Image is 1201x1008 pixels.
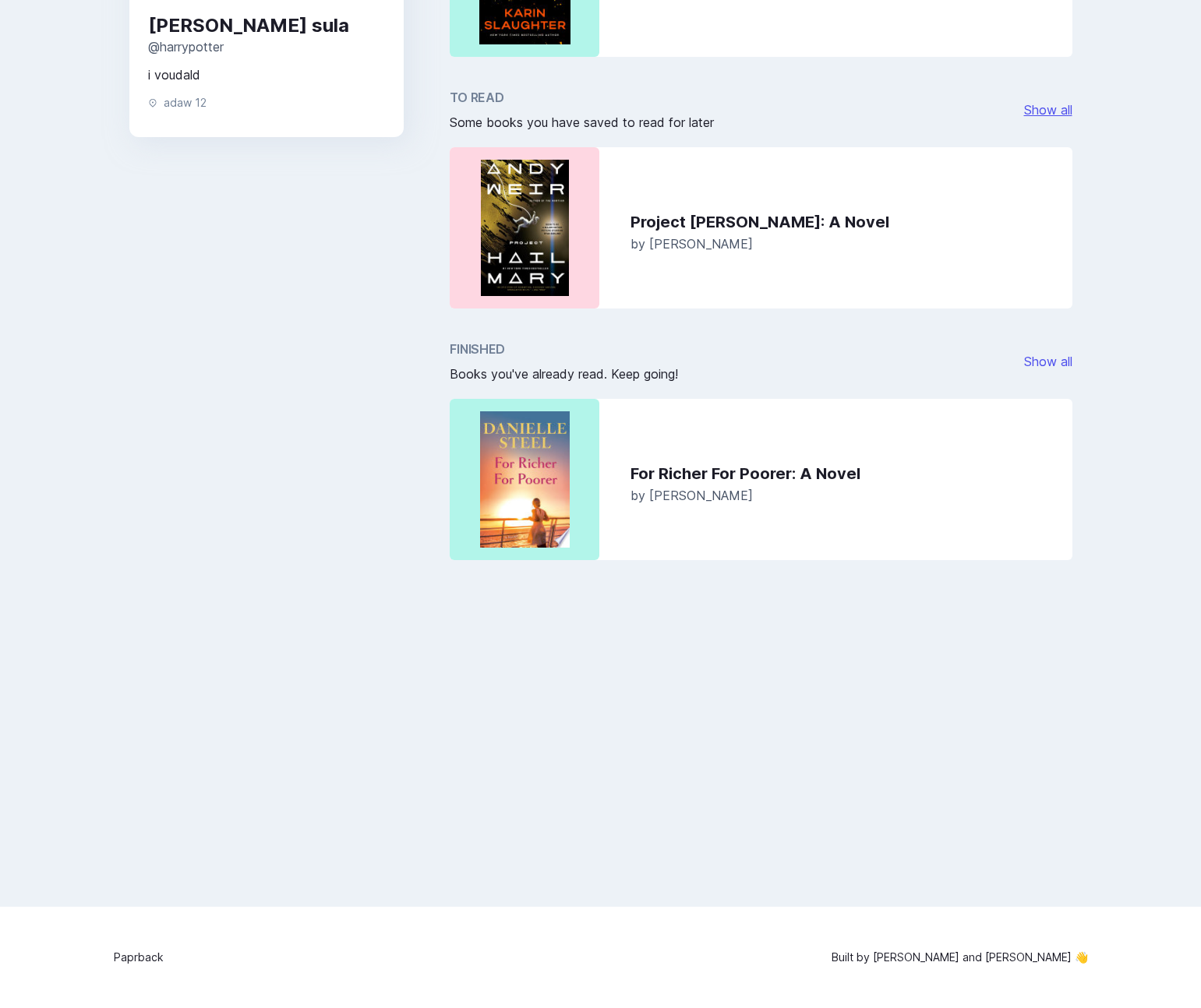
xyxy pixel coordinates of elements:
a: Show all [1024,102,1072,118]
p: Some books you have saved to read for later [450,113,714,132]
img: Woman paying for a purchase [462,411,587,548]
span: [PERSON_NAME] [649,236,753,252]
p: i voudald [148,65,386,84]
p: Paprback [114,949,164,965]
h2: Finished [450,340,678,358]
a: For Richer For Poorer: A Novel [631,464,1059,483]
p: by [631,234,1059,253]
a: [PERSON_NAME] [873,950,959,964]
img: Woman paying for a purchase [462,160,587,296]
p: @ harrypotter [148,37,386,56]
p: Books you've already read. Keep going! [450,365,678,383]
p: Built by and 👋 [832,949,1088,965]
span: adaw 12 [164,97,207,110]
p: by [631,486,1059,505]
h2: To Read [450,88,714,107]
a: [PERSON_NAME] [985,950,1072,964]
h3: [PERSON_NAME] sula [148,14,386,37]
a: Project [PERSON_NAME]: A Novel [631,213,1059,231]
span: [PERSON_NAME] [649,488,753,503]
a: Show all [1024,354,1072,369]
